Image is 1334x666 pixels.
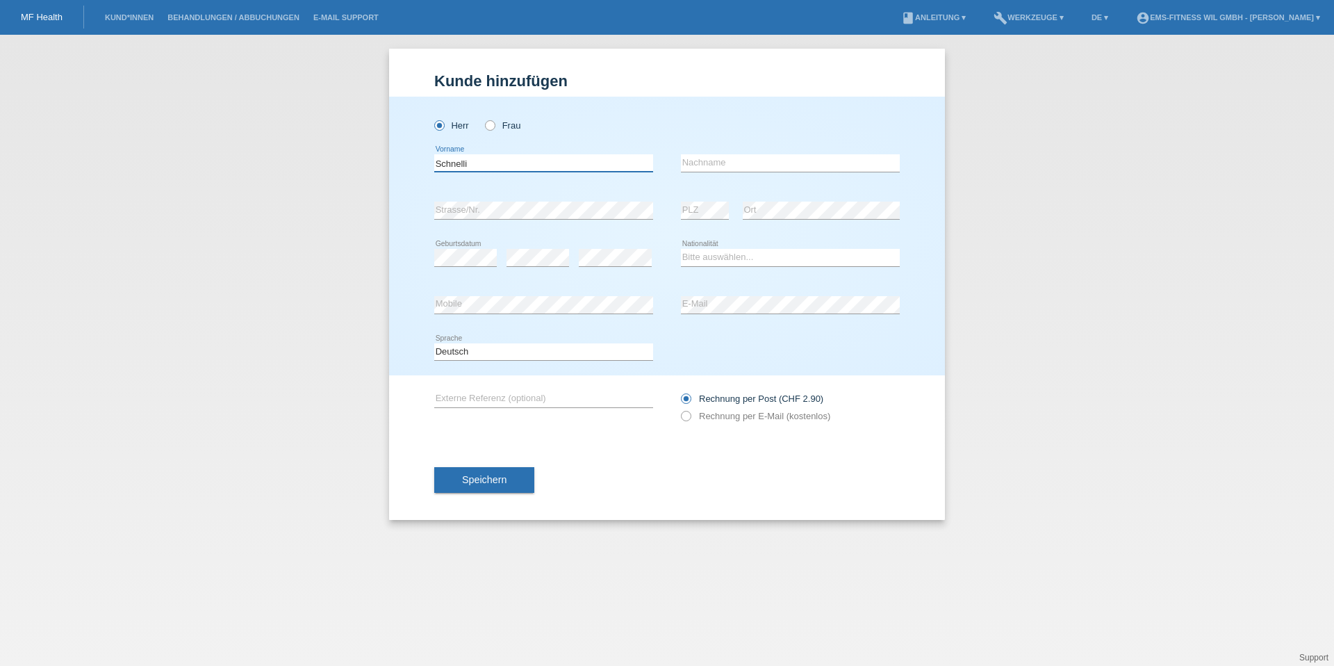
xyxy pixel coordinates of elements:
span: Speichern [462,474,507,485]
h1: Kunde hinzufügen [434,72,900,90]
a: Kund*innen [98,13,160,22]
label: Frau [485,120,520,131]
input: Herr [434,120,443,129]
input: Frau [485,120,494,129]
button: Speichern [434,467,534,494]
i: account_circle [1136,11,1150,25]
input: Rechnung per E-Mail (kostenlos) [681,411,690,428]
a: buildWerkzeuge ▾ [987,13,1071,22]
a: MF Health [21,12,63,22]
a: E-Mail Support [306,13,386,22]
a: bookAnleitung ▾ [894,13,973,22]
a: account_circleEMS-Fitness Wil GmbH - [PERSON_NAME] ▾ [1129,13,1327,22]
i: book [901,11,915,25]
a: Behandlungen / Abbuchungen [160,13,306,22]
label: Rechnung per E-Mail (kostenlos) [681,411,830,421]
a: DE ▾ [1085,13,1115,22]
a: Support [1299,653,1328,663]
input: Rechnung per Post (CHF 2.90) [681,393,690,411]
i: build [994,11,1007,25]
label: Herr [434,120,469,131]
label: Rechnung per Post (CHF 2.90) [681,393,823,404]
